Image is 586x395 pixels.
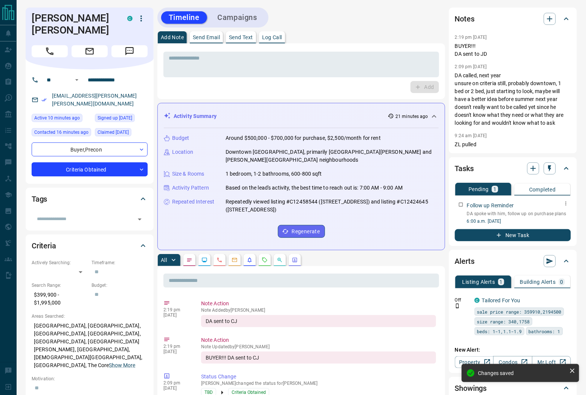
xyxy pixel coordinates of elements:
[229,35,253,40] p: Send Text
[467,218,571,225] p: 6:00 a.m. [DATE]
[163,386,190,391] p: [DATE]
[161,35,184,40] p: Add Note
[32,12,116,36] h1: [PERSON_NAME] [PERSON_NAME]
[455,346,571,354] p: New Alert:
[32,162,148,176] div: Criteria Obtained
[172,134,189,142] p: Budget
[172,198,214,206] p: Repeated Interest
[34,114,80,122] span: Active 10 minutes ago
[482,297,520,303] a: Tailored For You
[32,237,148,255] div: Criteria
[201,336,436,344] p: Note Action
[455,303,460,309] svg: Push Notification Only
[477,308,562,315] span: sale price range: 359910,2194500
[493,187,496,192] p: 1
[172,170,204,178] p: Size & Rooms
[92,282,148,289] p: Budget:
[172,148,193,156] p: Location
[232,257,238,263] svg: Emails
[193,35,220,40] p: Send Email
[532,356,571,368] a: Mr.Loft
[32,320,148,372] p: [GEOGRAPHIC_DATA], [GEOGRAPHIC_DATA], [GEOGRAPHIC_DATA], [GEOGRAPHIC_DATA], [GEOGRAPHIC_DATA], [G...
[32,259,88,266] p: Actively Searching:
[226,184,403,192] p: Based on the lead's activity, the best time to reach out is: 7:00 AM - 9:00 AM
[186,257,192,263] svg: Notes
[520,279,556,285] p: Building Alerts
[455,229,571,241] button: New Task
[98,114,132,122] span: Signed up [DATE]
[174,112,217,120] p: Activity Summary
[32,313,148,320] p: Areas Searched:
[95,114,148,124] div: Sat Oct 11 2025
[172,184,209,192] p: Activity Pattern
[455,64,487,69] p: 2:09 pm [DATE]
[127,16,133,21] div: condos.ca
[455,10,571,28] div: Notes
[467,202,514,210] p: Follow up Reminder
[52,93,137,107] a: [EMAIL_ADDRESS][PERSON_NAME][PERSON_NAME][DOMAIN_NAME]
[32,375,148,382] p: Motivation:
[262,35,282,40] p: Log Call
[34,129,89,136] span: Contacted 16 minutes ago
[455,42,571,58] p: BUYER!!! DA sent to JD
[201,344,436,349] p: Note Updated by [PERSON_NAME]
[247,257,253,263] svg: Listing Alerts
[32,193,47,205] h2: Tags
[475,298,480,303] div: condos.ca
[478,370,566,376] div: Changes saved
[163,380,190,386] p: 2:09 pm
[455,141,571,149] p: ZL pulled
[455,356,494,368] a: Property
[201,315,436,327] div: DA sent to CJ
[500,279,503,285] p: 1
[92,259,148,266] p: Timeframe:
[455,159,571,178] div: Tasks
[32,289,88,309] p: $399,900 - $1,995,000
[134,214,145,225] button: Open
[32,240,56,252] h2: Criteria
[41,97,47,103] svg: Email Verified
[161,11,207,24] button: Timeline
[529,187,556,192] p: Completed
[277,257,283,263] svg: Opportunities
[226,170,322,178] p: 1 bedroom, 1-2 bathrooms, 600-800 sqft
[95,128,148,139] div: Sat Oct 11 2025
[226,148,439,164] p: Downtown [GEOGRAPHIC_DATA], primarily [GEOGRAPHIC_DATA][PERSON_NAME] and [PERSON_NAME][GEOGRAPHIC...
[467,210,571,217] p: DA spoke with him, follow up on purchase plans
[455,35,487,40] p: 2:19 pm [DATE]
[477,328,522,335] span: beds: 1-1,1.1-1.9
[455,133,487,138] p: 9:24 am [DATE]
[163,344,190,349] p: 2:19 pm
[32,282,88,289] p: Search Range:
[455,255,475,267] h2: Alerts
[98,129,129,136] span: Claimed [DATE]
[462,279,495,285] p: Listing Alerts
[395,113,428,120] p: 21 minutes ago
[217,257,223,263] svg: Calls
[201,308,436,313] p: Note Added by [PERSON_NAME]
[468,187,489,192] p: Pending
[560,279,563,285] p: 0
[455,297,470,303] p: Off
[226,198,439,214] p: Repeatedly viewed listing #C12458544 ([STREET_ADDRESS]) and listing #C12424645 ([STREET_ADDRESS])
[32,45,68,57] span: Call
[201,381,436,386] p: [PERSON_NAME] changed the status for [PERSON_NAME]
[455,13,475,25] h2: Notes
[201,300,436,308] p: Note Action
[164,109,439,123] div: Activity Summary21 minutes ago
[226,134,381,142] p: Around $500,000 - $700,000 for purchase, $2,500/month for rent
[455,382,487,394] h2: Showings
[262,257,268,263] svg: Requests
[201,257,208,263] svg: Lead Browsing Activity
[32,142,148,156] div: Buyer , Precon
[529,328,560,335] span: bathrooms: 1
[109,361,136,369] button: Show More
[32,190,148,208] div: Tags
[455,252,571,270] div: Alerts
[32,114,91,124] div: Mon Oct 13 2025
[201,373,436,381] p: Status Change
[477,318,530,325] span: size range: 340,1758
[111,45,148,57] span: Message
[32,128,91,139] div: Mon Oct 13 2025
[201,352,436,364] div: BUYER!!! DA sent to CJ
